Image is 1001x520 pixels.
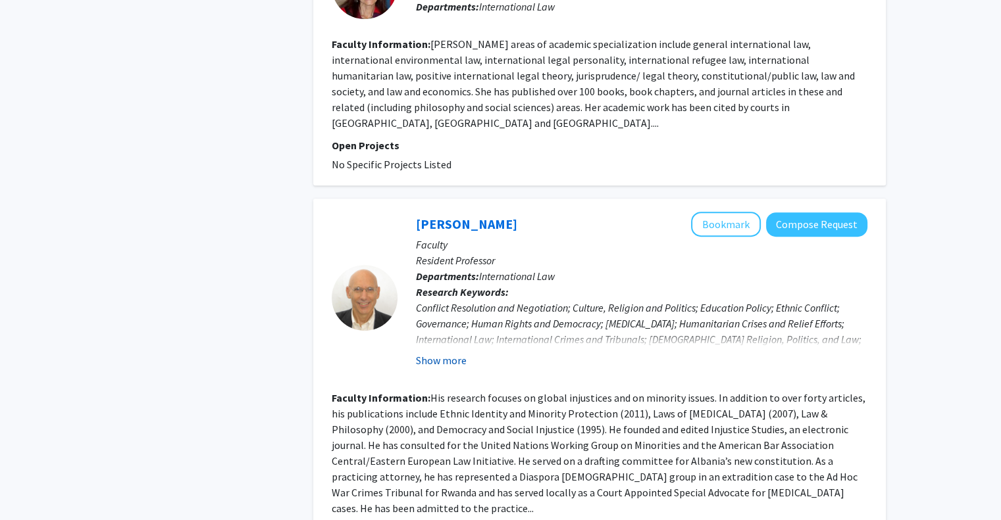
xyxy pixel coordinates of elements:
[691,212,761,237] button: Add Thomas Simon to Bookmarks
[332,137,867,153] p: Open Projects
[416,285,509,298] b: Research Keywords:
[416,216,517,232] a: [PERSON_NAME]
[479,270,555,283] span: International Law
[332,37,430,51] b: Faculty Information:
[416,237,867,252] p: Faculty
[416,300,867,363] div: Conflict Resolution and Negotiation; Culture, Religion and Politics; Education Policy; Ethnic Con...
[332,37,855,130] fg-read-more: [PERSON_NAME] areas of academic specialization include general international law, international e...
[416,252,867,268] p: Resident Professor
[416,270,479,283] b: Departments:
[332,391,430,404] b: Faculty Information:
[10,461,56,510] iframe: Chat
[332,391,865,515] fg-read-more: His research focuses on global injustices and on minority issues. In addition to over forty artic...
[766,212,867,237] button: Compose Request to Thomas Simon
[332,158,451,171] span: No Specific Projects Listed
[416,352,467,368] button: Show more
